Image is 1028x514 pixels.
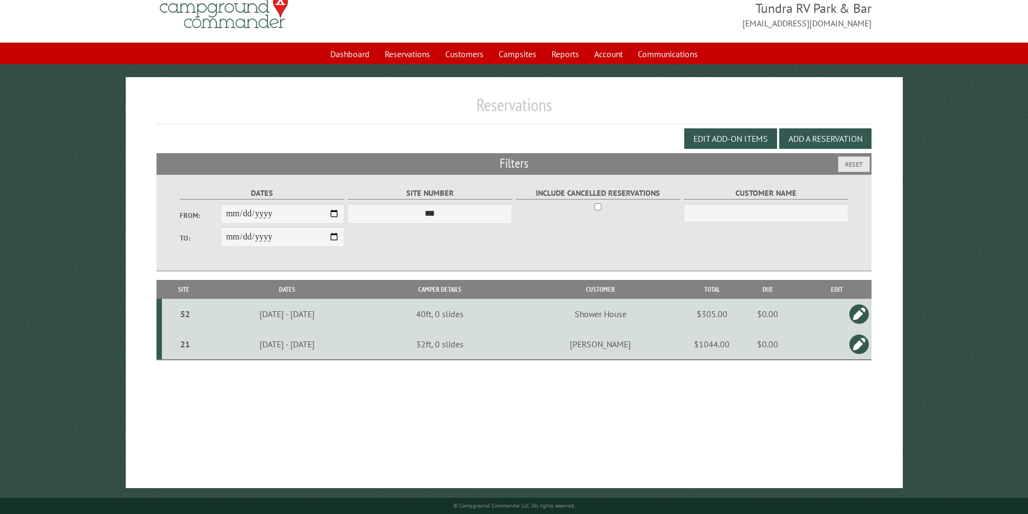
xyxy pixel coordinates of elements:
[180,233,221,243] label: To:
[510,280,690,299] th: Customer
[779,128,872,149] button: Add a Reservation
[324,44,376,64] a: Dashboard
[369,280,510,299] th: Camper Details
[156,153,872,174] h2: Filters
[838,156,870,172] button: Reset
[802,280,872,299] th: Edit
[378,44,437,64] a: Reservations
[690,299,733,329] td: $305.00
[162,280,206,299] th: Site
[453,502,575,509] small: © Campground Commander LLC. All rights reserved.
[733,329,802,360] td: $0.00
[166,309,204,319] div: 52
[690,280,733,299] th: Total
[348,187,512,200] label: Site Number
[510,299,690,329] td: Shower House
[439,44,490,64] a: Customers
[684,187,848,200] label: Customer Name
[631,44,704,64] a: Communications
[207,309,367,319] div: [DATE] - [DATE]
[180,187,344,200] label: Dates
[156,94,872,124] h1: Reservations
[733,299,802,329] td: $0.00
[166,339,204,349] div: 21
[492,44,543,64] a: Campsites
[545,44,586,64] a: Reports
[684,128,777,149] button: Edit Add-on Items
[690,329,733,360] td: $1044.00
[588,44,629,64] a: Account
[369,299,510,329] td: 40ft, 0 slides
[207,339,367,349] div: [DATE] - [DATE]
[369,329,510,360] td: 32ft, 0 slides
[180,210,221,221] label: From:
[206,280,369,299] th: Dates
[733,280,802,299] th: Due
[510,329,690,360] td: [PERSON_NAME]
[516,187,680,200] label: Include Cancelled Reservations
